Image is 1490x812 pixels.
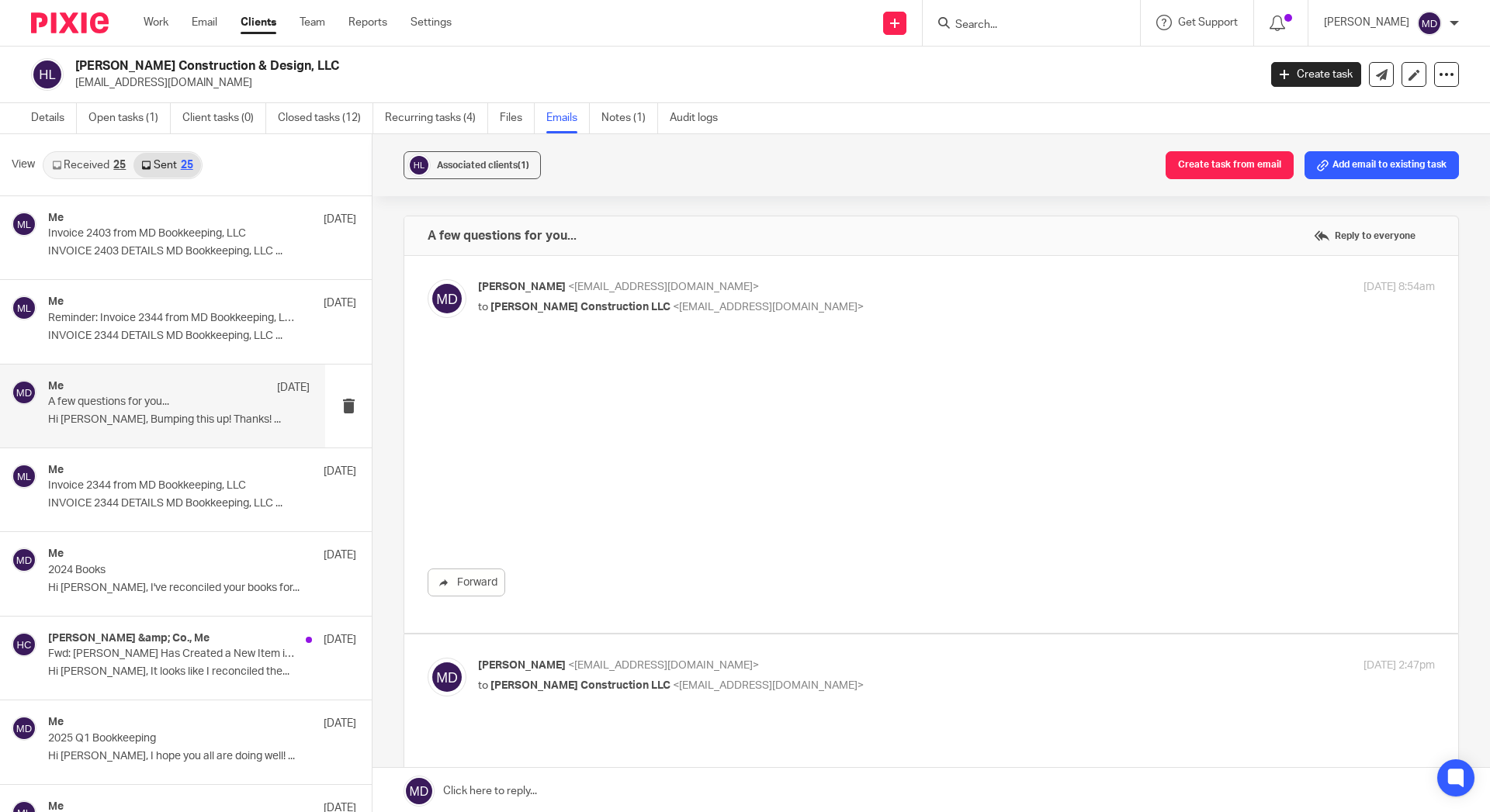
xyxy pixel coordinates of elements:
[48,380,64,393] h4: Me
[490,302,670,313] span: [PERSON_NAME] Construction LLC
[48,295,64,309] h4: Me
[48,564,295,577] p: 2024 Books
[182,103,266,133] a: Client tasks (0)
[478,660,566,671] span: [PERSON_NAME]
[277,380,310,396] p: [DATE]
[44,153,133,178] a: Received25
[241,15,276,30] a: Clients
[48,227,295,240] p: Invoice 2403 from MD Bookkeeping, LLC
[1364,658,1435,674] p: [DATE] 2:47pm
[133,153,200,178] a: Sent25
[546,103,590,133] a: Emails
[407,154,431,177] img: svg%3E
[48,648,295,661] p: Fwd: [PERSON_NAME] Has Created a New Item in ShareFile
[428,279,466,318] img: svg%3E
[31,103,77,133] a: Details
[437,161,529,170] span: Associated clients
[181,160,193,171] div: 25
[324,295,356,311] p: [DATE]
[48,413,310,427] p: Hi [PERSON_NAME], Bumping this up! Thanks! ...
[278,103,373,133] a: Closed tasks (12)
[192,15,217,30] a: Email
[324,548,356,563] p: [DATE]
[31,58,64,91] img: svg%3E
[568,282,759,292] span: <[EMAIL_ADDRESS][DOMAIN_NAME]>
[12,157,35,173] span: View
[48,497,356,510] p: INVOICE 2344 DETAILS MD Bookkeeping, LLC ...
[88,103,171,133] a: Open tasks (1)
[144,15,168,30] a: Work
[48,716,64,729] h4: Me
[673,680,864,691] span: <[EMAIL_ADDRESS][DOMAIN_NAME]>
[48,464,64,477] h4: Me
[48,732,295,745] p: 2025 Q1 Bookkeeping
[490,680,670,691] span: [PERSON_NAME] Construction LLC
[48,632,210,645] h4: [PERSON_NAME] &amp; Co., Me
[478,282,566,292] span: [PERSON_NAME]
[1178,17,1238,28] span: Get Support
[673,302,864,313] span: <[EMAIL_ADDRESS][DOMAIN_NAME]>
[113,160,126,171] div: 25
[75,58,1014,74] h2: [PERSON_NAME] Construction & Design, LLC
[12,632,36,657] img: svg%3E
[1310,224,1419,247] label: Reply to everyone
[48,312,295,325] p: Reminder: Invoice 2344 from MD Bookkeeping, LLC
[324,464,356,479] p: [DATE]
[12,716,36,741] img: svg%3E
[1166,151,1294,179] button: Create task from email
[568,660,759,671] span: <[EMAIL_ADDRESS][DOMAIN_NAME]>
[31,12,109,33] img: Pixie
[428,568,505,596] a: Forward
[300,15,325,30] a: Team
[1417,11,1442,36] img: svg%3E
[324,716,356,731] p: [DATE]
[12,464,36,489] img: svg%3E
[12,548,36,572] img: svg%3E
[411,15,452,30] a: Settings
[1271,62,1361,87] a: Create task
[348,15,387,30] a: Reports
[670,103,729,133] a: Audit logs
[478,680,488,691] span: to
[428,228,577,244] h4: A few questions for you...
[48,396,258,409] p: A few questions for you...
[48,245,356,258] p: INVOICE 2403 DETAILS MD Bookkeeping, LLC ...
[12,295,36,320] img: svg%3E
[404,151,541,179] button: Associated clients(1)
[48,750,356,763] p: Hi [PERSON_NAME], I hope you all are doing well! ...
[48,330,356,343] p: INVOICE 2344 DETAILS MD Bookkeeping, LLC ...
[75,75,1248,91] p: [EMAIL_ADDRESS][DOMAIN_NAME]
[954,19,1093,33] input: Search
[428,658,466,696] img: svg%3E
[1305,151,1459,179] button: Add email to existing task
[48,479,295,492] p: Invoice 2344 from MD Bookkeeping, LLC
[48,212,64,225] h4: Me
[48,548,64,561] h4: Me
[518,161,529,170] span: (1)
[12,212,36,237] img: svg%3E
[385,103,488,133] a: Recurring tasks (4)
[324,632,356,648] p: [DATE]
[12,380,36,405] img: svg%3E
[324,212,356,227] p: [DATE]
[478,302,488,313] span: to
[48,582,356,595] p: Hi [PERSON_NAME], I've reconciled your books for...
[1324,15,1409,30] p: [PERSON_NAME]
[48,665,356,679] p: Hi [PERSON_NAME], It looks like I reconciled the...
[601,103,658,133] a: Notes (1)
[500,103,535,133] a: Files
[1364,279,1435,295] p: [DATE] 8:54am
